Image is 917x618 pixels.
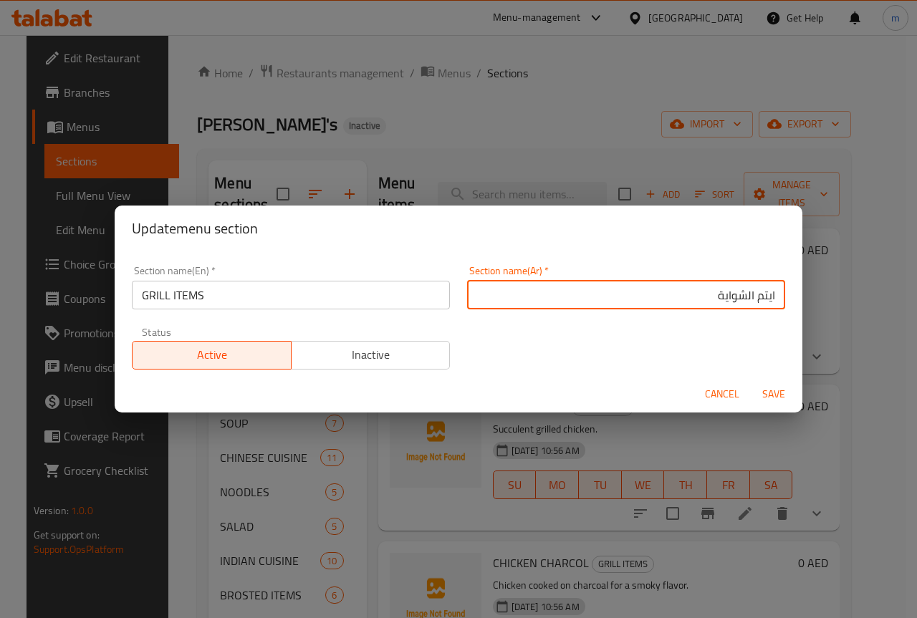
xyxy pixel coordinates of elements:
span: Save [757,385,791,403]
h2: Update menu section [132,217,785,240]
input: Please enter section name(ar) [467,281,785,309]
span: Inactive [297,344,445,365]
button: Inactive [291,341,451,370]
span: Active [138,344,286,365]
input: Please enter section name(en) [132,281,450,309]
button: Active [132,341,292,370]
button: Cancel [699,381,745,407]
button: Save [751,381,797,407]
span: Cancel [705,385,739,403]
